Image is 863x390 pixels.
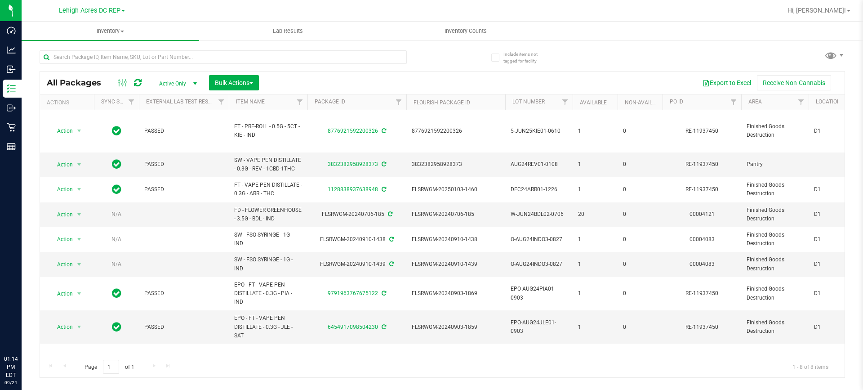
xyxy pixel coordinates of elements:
[377,22,554,40] a: Inventory Counts
[328,324,378,330] a: 6454917098504230
[74,258,85,271] span: select
[9,318,36,345] iframe: Resource center
[412,289,500,298] span: FLSRWGM-20240903-1869
[388,236,394,242] span: Sync from Compliance System
[391,94,406,110] a: Filter
[7,142,16,151] inline-svg: Reports
[512,99,545,105] a: Lot Number
[747,206,803,223] span: Finished Goods Destruction
[578,127,612,135] span: 1
[380,324,386,330] span: Sync from Compliance System
[623,127,657,135] span: 0
[380,128,386,134] span: Sync from Compliance System
[690,261,715,267] a: 00004083
[747,122,803,139] span: Finished Goods Destruction
[578,289,612,298] span: 1
[74,125,85,137] span: select
[685,128,718,134] a: RE-11937450
[785,360,836,373] span: 1 - 8 of 8 items
[103,360,119,374] input: 1
[412,323,500,332] span: FLSRWGM-20240903-1859
[670,99,683,105] a: PO ID
[623,289,657,298] span: 0
[49,183,73,196] span: Action
[112,183,121,196] span: In Sync
[412,160,500,169] span: 3832382958928373
[111,261,121,267] span: N/A
[580,99,607,106] a: Available
[306,260,408,269] div: FLSRWGM-20240910-1439
[77,360,142,374] span: Page of 1
[234,122,302,139] span: FT - PRE-ROLL - 0.5G - 5CT - KIE - IND
[49,287,73,300] span: Action
[685,324,718,330] a: RE-11937450
[234,281,302,307] span: EPO - FT - VAPE PEN DISTILLATE - 0.3G - PIA - IND
[7,123,16,132] inline-svg: Retail
[726,94,741,110] a: Filter
[261,27,315,35] span: Lab Results
[111,211,121,217] span: N/A
[214,94,229,110] a: Filter
[412,185,500,194] span: FLSRWGM-20250103-1460
[234,156,302,173] span: SW - VAPE PEN DISTILLATE - 0.3G - REV - 1CBD-1THC
[49,321,73,333] span: Action
[112,321,121,333] span: In Sync
[412,127,500,135] span: 8776921592200326
[697,75,757,90] button: Export to Excel
[685,161,718,167] a: RE-11937450
[234,231,302,248] span: SW - FSO SYRINGE - 1G - IND
[7,103,16,112] inline-svg: Outbound
[7,65,16,74] inline-svg: Inbound
[578,160,612,169] span: 1
[47,78,110,88] span: All Packages
[144,127,223,135] span: PASSED
[511,210,567,219] span: W-JUN24BDL02-0706
[4,355,18,379] p: 01:14 PM EDT
[112,287,121,300] span: In Sync
[387,211,392,217] span: Sync from Compliance System
[794,94,809,110] a: Filter
[787,7,846,14] span: Hi, [PERSON_NAME]!
[511,318,567,336] span: EPO-AUG24JLE01-0903
[380,290,386,296] span: Sync from Compliance System
[747,285,803,302] span: Finished Goods Destruction
[315,99,345,105] a: Package ID
[328,186,378,193] a: 1128838937638948
[199,22,377,40] a: Lab Results
[74,208,85,221] span: select
[144,289,223,298] span: PASSED
[412,260,500,269] span: FLSRWGM-20240910-1439
[236,99,265,105] a: Item Name
[22,27,199,35] span: Inventory
[578,185,612,194] span: 1
[40,50,407,64] input: Search Package ID, Item Name, SKU, Lot or Part Number...
[209,75,259,90] button: Bulk Actions
[47,99,90,106] div: Actions
[59,7,120,14] span: Lehigh Acres DC REP
[124,94,139,110] a: Filter
[690,236,715,242] a: 00004083
[625,99,665,106] a: Non-Available
[747,256,803,273] span: Finished Goods Destruction
[747,318,803,336] span: Finished Goods Destruction
[578,235,612,244] span: 1
[74,158,85,171] span: select
[685,186,718,193] a: RE-11937450
[74,321,85,333] span: select
[49,208,73,221] span: Action
[511,260,567,269] span: O-AUG24INDO3-0827
[503,51,548,64] span: Include items not tagged for facility
[4,379,18,386] p: 09/24
[511,235,567,244] span: O-AUG24INDO3-0827
[22,22,199,40] a: Inventory
[74,233,85,246] span: select
[234,314,302,340] span: EPO - FT - VAPE PEN DISTILLATE - 0.3G - JLE - SAT
[49,233,73,246] span: Action
[74,287,85,300] span: select
[234,181,302,198] span: FT - VAPE PEN DISTILLATE - 0.3G - ARR - THC
[74,183,85,196] span: select
[685,290,718,296] a: RE-11937450
[144,323,223,332] span: PASSED
[144,185,223,194] span: PASSED
[215,79,253,86] span: Bulk Actions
